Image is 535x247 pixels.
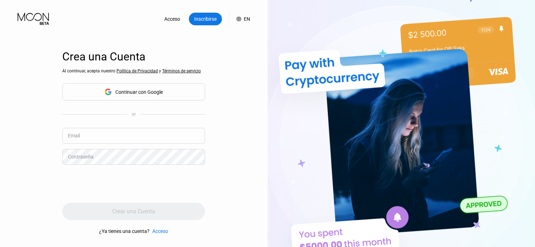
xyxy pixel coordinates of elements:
div: Continuar con Google [115,89,163,95]
span: y [158,69,162,73]
div: Crea una Cuenta [62,50,205,63]
div: Inscribirse [193,15,217,22]
div: or [132,112,136,117]
div: EN [244,16,250,22]
div: ¿Ya tienes una cuenta? [99,228,149,234]
span: Política de Privacidad [116,69,158,73]
div: Acceso [164,15,181,22]
div: Al continuar, acepta nuestro [62,69,205,73]
div: EN [229,13,250,25]
div: Continuar con Google [62,83,205,100]
div: Inscribirse [189,13,222,25]
div: Acceso [152,228,168,234]
iframe: reCAPTCHA [62,170,169,197]
span: Términos de servicio [162,69,201,73]
div: Contraseña [68,154,94,160]
div: Acceso [156,13,189,25]
div: Acceso [149,228,168,234]
div: Email [68,133,80,138]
